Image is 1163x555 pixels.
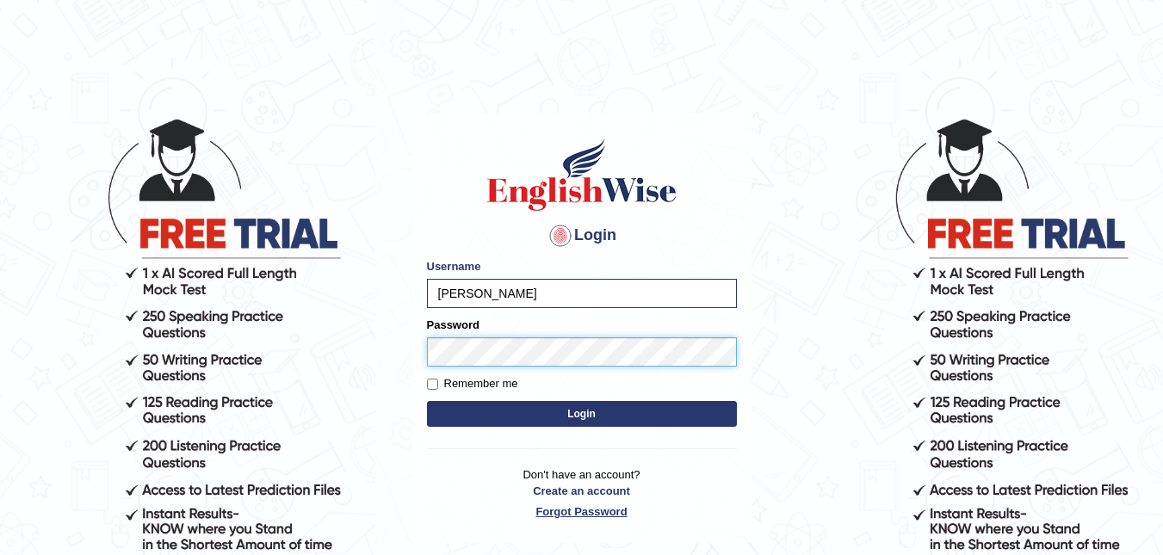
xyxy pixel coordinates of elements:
[427,401,737,427] button: Login
[427,379,438,390] input: Remember me
[427,483,737,499] a: Create an account
[484,136,680,213] img: Logo of English Wise sign in for intelligent practice with AI
[427,375,518,392] label: Remember me
[427,258,481,274] label: Username
[427,222,737,250] h4: Login
[427,503,737,520] a: Forgot Password
[427,466,737,520] p: Don't have an account?
[427,317,479,333] label: Password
